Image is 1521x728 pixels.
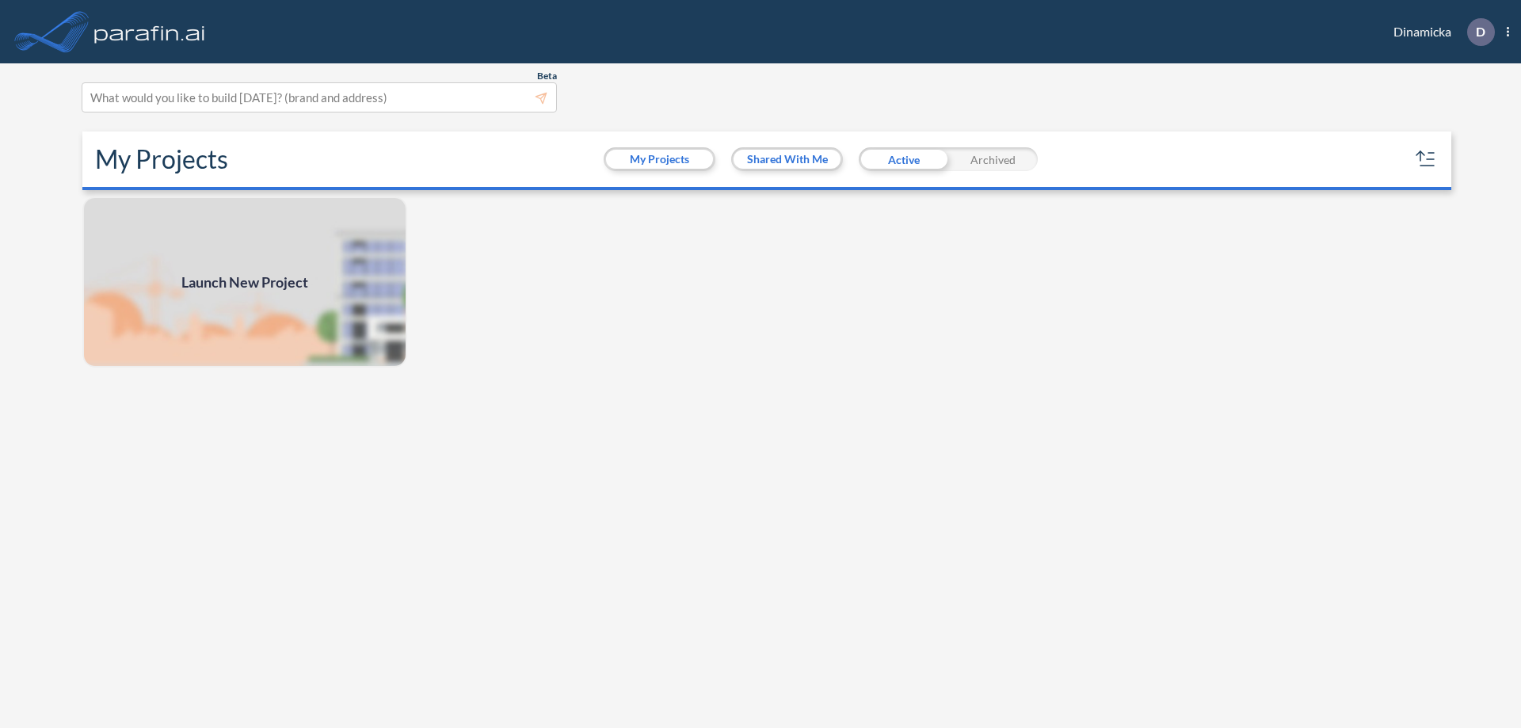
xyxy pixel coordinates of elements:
[606,150,713,169] button: My Projects
[859,147,948,171] div: Active
[1476,25,1485,39] p: D
[91,16,208,48] img: logo
[948,147,1038,171] div: Archived
[95,144,228,174] h2: My Projects
[1413,147,1439,172] button: sort
[181,272,308,293] span: Launch New Project
[1370,18,1509,46] div: Dinamicka
[537,70,557,82] span: Beta
[82,196,407,368] img: add
[734,150,841,169] button: Shared With Me
[82,196,407,368] a: Launch New Project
